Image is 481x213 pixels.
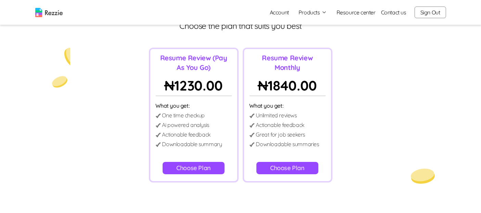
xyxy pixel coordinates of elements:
p: Actionable feedback [162,130,211,139]
img: detail [156,142,161,147]
img: detail [156,114,161,118]
p: Downloadable summary [162,140,222,148]
a: Contact us [381,8,406,16]
button: Choose Plan [256,162,318,174]
p: Resume Review (Pay As You Go) [156,53,232,72]
button: Choose Plan [163,162,225,174]
p: Resume Review Monthly [250,53,326,72]
p: What you get: [156,102,232,110]
p: ₦ 1840.00 [250,75,326,96]
a: Account [264,5,294,19]
p: Ai powered analysis [162,121,209,129]
img: detail [250,123,255,128]
img: detail [250,142,255,147]
p: What you get: [250,102,326,110]
p: ₦ 1230.00 [156,75,232,96]
p: Actionable feedback [256,121,304,129]
a: Resource center [337,8,376,16]
p: One time checkup [162,111,205,119]
p: Downloadable summaries [256,140,319,148]
p: Choose the plan that suits you best [5,20,476,31]
img: detail [156,133,161,137]
button: Products [299,8,327,16]
p: Great for job seekers [256,130,305,139]
img: detail [156,123,161,128]
button: Sign Out [415,7,446,18]
img: detail [250,114,255,118]
img: detail [250,133,255,137]
p: Unlimited reviews [256,111,297,119]
img: logo [35,8,63,17]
